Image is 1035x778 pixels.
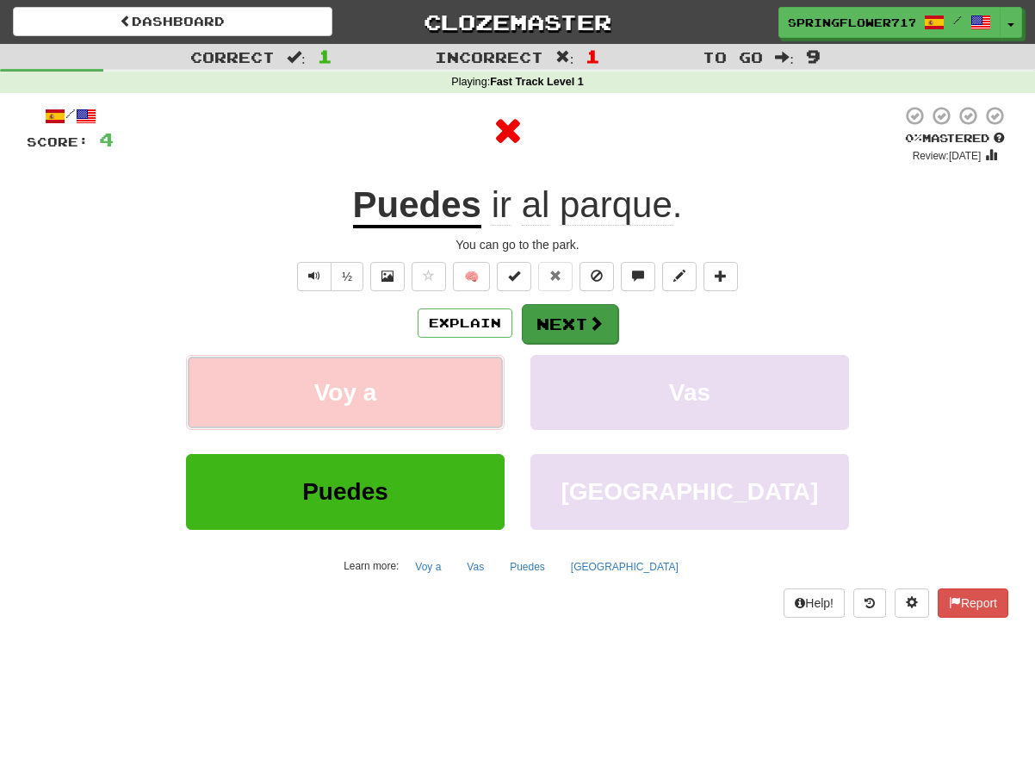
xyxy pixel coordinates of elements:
[500,554,555,580] button: Puedes
[186,454,505,529] button: Puedes
[669,379,710,406] span: Vas
[913,150,982,162] small: Review: [DATE]
[806,46,821,66] span: 9
[412,262,446,291] button: Favorite sentence (alt+f)
[579,262,614,291] button: Ignore sentence (alt+i)
[530,355,849,430] button: Vas
[497,262,531,291] button: Set this sentence to 100% Mastered (alt+m)
[784,588,845,618] button: Help!
[938,588,1008,618] button: Report
[703,48,763,65] span: To go
[344,560,399,572] small: Learn more:
[358,7,678,37] a: Clozemaster
[703,262,738,291] button: Add to collection (alt+a)
[775,50,794,65] span: :
[370,262,405,291] button: Show image (alt+x)
[318,46,332,66] span: 1
[99,128,114,150] span: 4
[490,76,584,88] strong: Fast Track Level 1
[905,131,922,145] span: 0 %
[27,134,89,149] span: Score:
[530,454,849,529] button: [GEOGRAPHIC_DATA]
[294,262,363,291] div: Text-to-speech controls
[287,50,306,65] span: :
[788,15,915,30] span: SpringFlower7179
[560,184,672,226] span: parque
[555,50,574,65] span: :
[902,131,1008,146] div: Mastered
[561,554,688,580] button: [GEOGRAPHIC_DATA]
[522,304,618,344] button: Next
[953,14,962,26] span: /
[522,184,550,226] span: al
[778,7,1001,38] a: SpringFlower7179 /
[586,46,600,66] span: 1
[297,262,332,291] button: Play sentence audio (ctl+space)
[314,379,377,406] span: Voy a
[853,588,886,618] button: Round history (alt+y)
[27,236,1008,253] div: You can go to the park.
[27,105,114,127] div: /
[453,262,490,291] button: 🧠
[538,262,573,291] button: Reset to 0% Mastered (alt+r)
[561,478,818,505] span: [GEOGRAPHIC_DATA]
[302,478,388,505] span: Puedes
[457,554,493,580] button: Vas
[13,7,332,36] a: Dashboard
[621,262,655,291] button: Discuss sentence (alt+u)
[662,262,697,291] button: Edit sentence (alt+d)
[406,554,450,580] button: Voy a
[492,184,511,226] span: ir
[186,355,505,430] button: Voy a
[435,48,543,65] span: Incorrect
[418,308,512,338] button: Explain
[331,262,363,291] button: ½
[190,48,275,65] span: Correct
[481,184,683,226] span: .
[353,184,481,228] u: Puedes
